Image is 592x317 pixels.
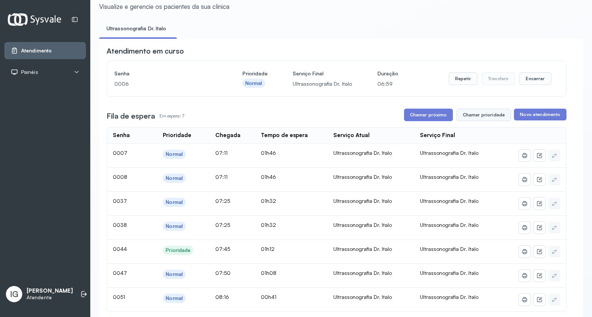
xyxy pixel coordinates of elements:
[333,198,408,204] div: Ultrassonografia Dr. Italo
[333,222,408,228] div: Ultrassonografia Dr. Italo
[482,72,515,85] button: Transferir
[457,109,511,121] button: Chamar prioridade
[377,79,398,89] p: 06:59
[113,294,125,300] span: 0051
[245,80,262,86] div: Normal
[261,270,276,276] span: 01h08
[166,247,191,253] div: Prioridade
[404,109,453,121] button: Chamar próximo
[333,150,408,156] div: Ultrassonografia Dr. Italo
[113,174,127,180] span: 0008
[8,13,61,25] img: Logotipo do estabelecimento
[99,3,229,10] div: Visualize e gerencie os pacientes da sua clínica
[333,270,408,276] div: Ultrassonografia Dr. Italo
[107,111,155,121] h3: Fila de espera
[215,132,240,139] div: Chegada
[333,174,408,180] div: Ultrassonografia Dr. Italo
[420,246,478,252] span: Ultrassonografia Dr. Italo
[113,198,127,204] span: 0037
[261,294,276,300] span: 00h41
[215,270,231,276] span: 07:50
[27,294,73,301] p: Atendente
[333,294,408,300] div: Ultrassonografia Dr. Italo
[420,174,478,180] span: Ultrassonografia Dr. Italo
[215,198,230,204] span: 07:25
[261,198,276,204] span: 01h32
[166,151,183,157] div: Normal
[420,132,455,139] div: Serviço Final
[215,246,230,252] span: 07:45
[113,270,127,276] span: 0047
[420,270,478,276] span: Ultrassonografia Dr. Italo
[420,198,478,204] span: Ultrassonografia Dr. Italo
[333,132,370,139] div: Serviço Atual
[514,109,566,120] button: Novo atendimento
[107,46,184,56] h3: Atendimento em curso
[166,271,183,277] div: Normal
[293,79,352,89] p: Ultrassonografia Dr. Italo
[113,246,127,252] span: 0044
[215,294,229,300] span: 08:16
[113,222,127,228] span: 0038
[114,79,217,89] p: 0006
[163,132,191,139] div: Prioridade
[261,174,276,180] span: 01h46
[114,68,217,79] h4: Senha
[420,294,478,300] span: Ultrassonografia Dr. Italo
[215,150,228,156] span: 07:11
[261,150,276,156] span: 01h46
[293,68,352,79] h4: Serviço Final
[333,246,408,252] div: Ultrassonografia Dr. Italo
[166,199,183,205] div: Normal
[377,68,398,79] h4: Duração
[21,69,38,75] span: Painéis
[166,175,183,181] div: Normal
[11,47,80,54] a: Atendimento
[113,132,130,139] div: Senha
[261,222,276,228] span: 01h32
[420,150,478,156] span: Ultrassonografia Dr. Italo
[215,222,230,228] span: 07:25
[519,72,551,85] button: Encerrar
[261,132,308,139] div: Tempo de espera
[113,150,127,156] span: 0007
[166,223,183,229] div: Normal
[420,222,478,228] span: Ultrassonografia Dr. Italo
[449,72,477,85] button: Repetir
[215,174,228,180] span: 07:11
[242,68,268,79] h4: Prioridade
[27,287,73,294] p: [PERSON_NAME]
[261,246,275,252] span: 01h12
[99,23,174,35] a: Ultrassonografia Dr. Italo
[21,48,52,54] span: Atendimento
[166,295,183,301] div: Normal
[159,111,184,121] p: Em espera: 7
